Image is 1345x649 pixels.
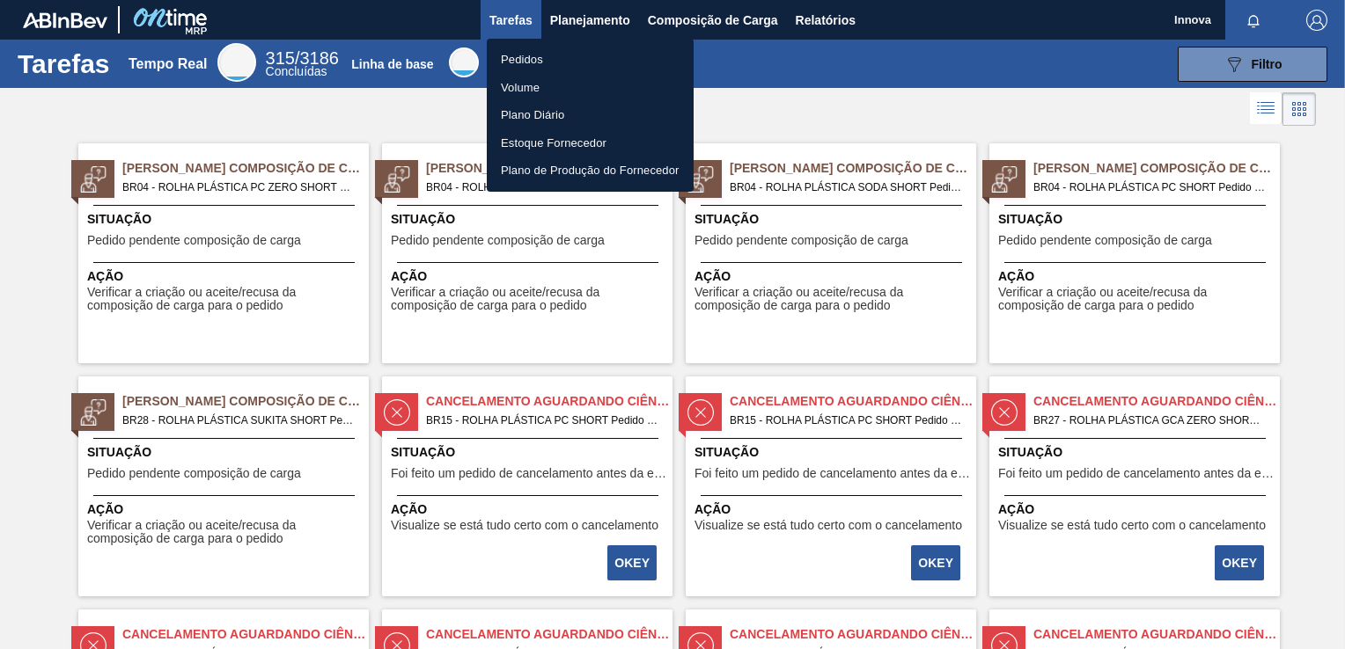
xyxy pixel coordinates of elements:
[487,157,694,185] a: Plano de Produção do Fornecedor
[487,74,694,102] a: Volume
[487,101,694,129] a: Plano Diário
[487,46,694,74] a: Pedidos
[487,129,694,157] a: Estoque Fornecedor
